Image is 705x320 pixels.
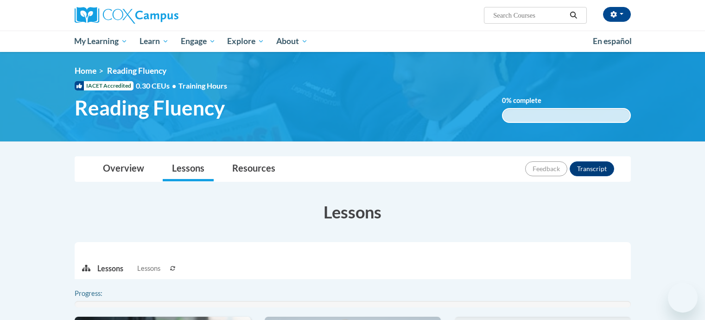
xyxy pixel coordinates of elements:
span: Explore [227,36,264,47]
label: % complete [502,96,555,106]
button: Feedback [525,161,567,176]
span: Engage [181,36,216,47]
button: Account Settings [603,7,631,22]
span: Lessons [137,263,160,274]
a: En español [587,32,638,51]
span: • [172,81,176,90]
a: Lessons [163,157,214,181]
span: Training Hours [178,81,227,90]
img: Cox Campus [75,7,178,24]
label: Progress: [75,288,128,299]
span: IACET Accredited [75,81,133,90]
input: Search Courses [492,10,566,21]
button: Search [566,10,580,21]
a: Overview [94,157,153,181]
span: Learn [140,36,169,47]
span: Reading Fluency [75,96,225,120]
span: 0 [502,96,506,104]
span: 0.30 CEUs [136,81,178,91]
span: About [276,36,308,47]
a: Cox Campus [75,7,251,24]
span: En español [593,36,632,46]
iframe: Button to launch messaging window [668,283,698,313]
button: Transcript [570,161,614,176]
p: Lessons [97,263,123,274]
a: About [270,31,314,52]
span: My Learning [74,36,127,47]
a: Home [75,66,96,76]
a: Learn [133,31,175,52]
div: Main menu [61,31,645,52]
a: My Learning [69,31,134,52]
a: Resources [223,157,285,181]
span: Reading Fluency [107,66,166,76]
a: Engage [175,31,222,52]
h3: Lessons [75,200,631,224]
a: Explore [221,31,270,52]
